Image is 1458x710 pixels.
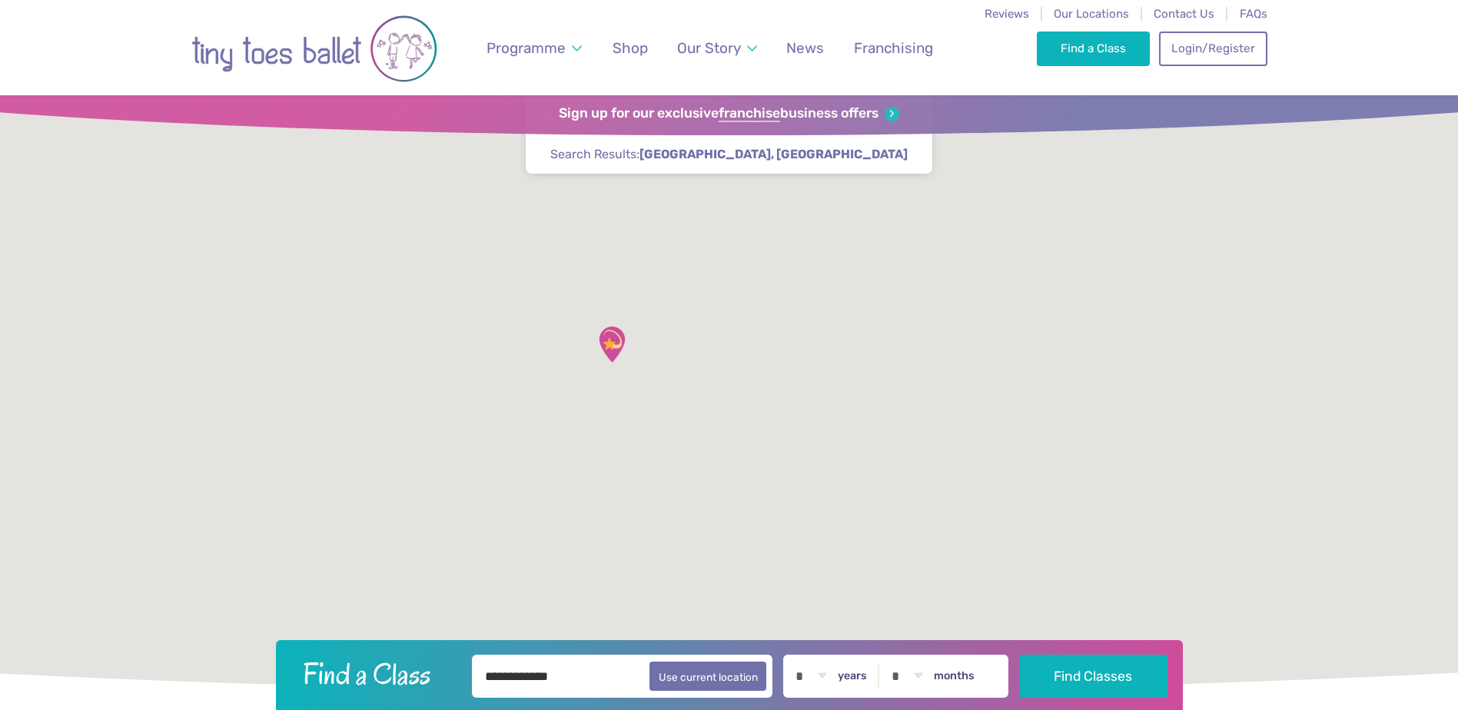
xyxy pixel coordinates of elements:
[605,30,655,66] a: Shop
[719,105,780,122] strong: franchise
[1037,32,1150,65] a: Find a Class
[191,10,437,88] img: tiny toes ballet
[1019,655,1167,698] button: Find Classes
[1240,7,1267,21] a: FAQs
[779,30,832,66] a: News
[854,39,933,57] span: Franchising
[593,325,631,363] div: East Taphouse Community Hall
[479,30,589,66] a: Programme
[559,105,899,122] a: Sign up for our exclusivefranchisebusiness offers
[985,7,1029,21] a: Reviews
[786,39,824,57] span: News
[669,30,764,66] a: Our Story
[487,39,566,57] span: Programme
[1159,32,1267,65] a: Login/Register
[838,669,867,683] label: years
[639,147,908,161] strong: [GEOGRAPHIC_DATA], [GEOGRAPHIC_DATA]
[1054,7,1129,21] a: Our Locations
[677,39,741,57] span: Our Story
[1154,7,1214,21] a: Contact Us
[613,39,648,57] span: Shop
[649,662,767,691] button: Use current location
[846,30,940,66] a: Franchising
[934,669,975,683] label: months
[291,655,461,693] h2: Find a Class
